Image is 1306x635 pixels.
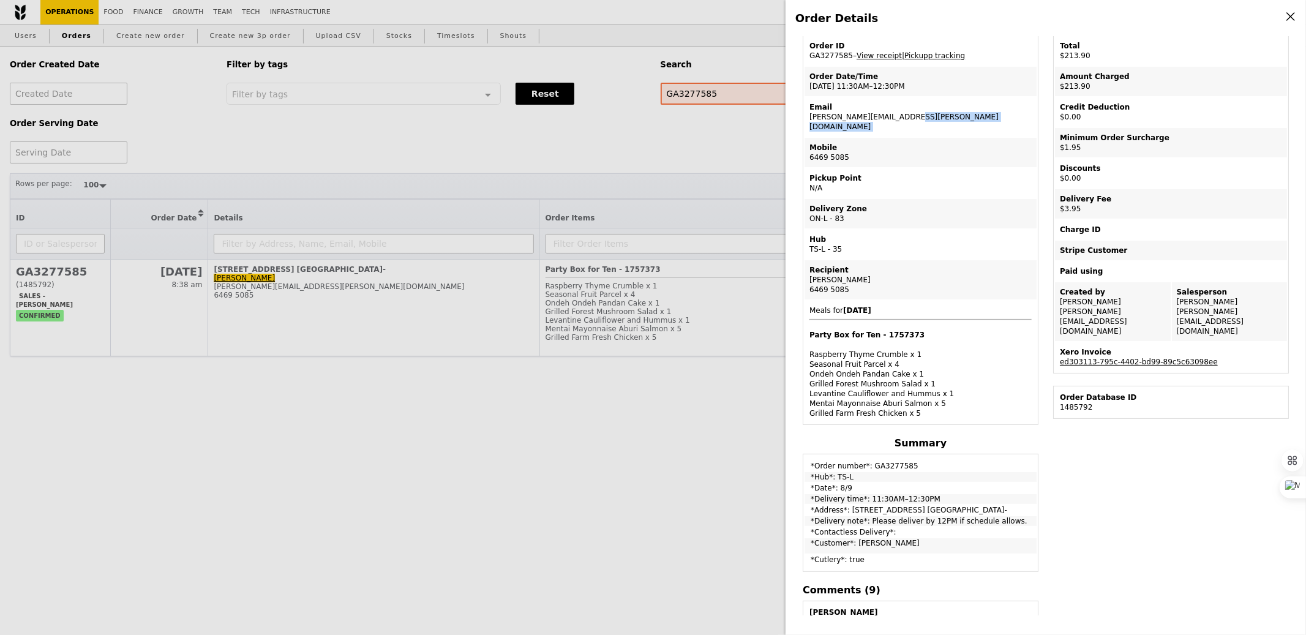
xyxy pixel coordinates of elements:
[809,204,1032,214] div: Delivery Zone
[803,584,1038,596] h4: Comments (9)
[809,306,1032,418] span: Meals for
[809,143,1032,152] div: Mobile
[853,51,857,60] span: –
[1060,133,1282,143] div: Minimum Order Surcharge
[809,275,1032,285] div: [PERSON_NAME]
[843,306,871,315] b: [DATE]
[1055,189,1287,219] td: $3.95
[1055,388,1287,417] td: 1485792
[1060,347,1282,357] div: Xero Invoice
[1060,163,1282,173] div: Discounts
[1055,97,1287,127] td: $0.00
[1060,358,1218,366] a: ed303113-795c-4402-bd99-89c5c63098ee
[1055,282,1171,341] td: [PERSON_NAME] [PERSON_NAME][EMAIL_ADDRESS][DOMAIN_NAME]
[809,608,878,617] b: [PERSON_NAME]
[1060,393,1282,402] div: Order Database ID
[1060,194,1282,204] div: Delivery Fee
[805,527,1037,537] td: *Contactless Delivery*:
[805,199,1037,228] td: ON-L - 83
[805,456,1037,471] td: *Order number*: GA3277585
[805,36,1037,66] td: GA3277585
[805,505,1037,515] td: *Address*: [STREET_ADDRESS] [GEOGRAPHIC_DATA]-
[857,51,902,60] a: View receipt
[1055,67,1287,96] td: $213.90
[1060,246,1282,255] div: Stripe Customer
[1060,41,1282,51] div: Total
[1055,36,1287,66] td: $213.90
[805,138,1037,167] td: 6469 5085
[904,51,965,60] a: Pickupp tracking
[795,12,878,24] span: Order Details
[1055,128,1287,157] td: $1.95
[805,472,1037,482] td: *Hub*: TS-L
[809,173,1032,183] div: Pickup Point
[809,330,1032,340] h4: Party Box for Ten - 1757373
[809,102,1032,112] div: Email
[809,41,1032,51] div: Order ID
[805,230,1037,259] td: TS-L - 35
[1060,287,1166,297] div: Created by
[809,235,1032,244] div: Hub
[1060,102,1282,112] div: Credit Deduction
[805,494,1037,504] td: *Delivery time*: 11:30AM–12:30PM
[809,285,1032,295] div: 6469 5085
[805,483,1037,493] td: *Date*: 8/9
[803,437,1038,449] h4: Summary
[805,67,1037,96] td: [DATE] 11:30AM–12:30PM
[1055,159,1287,188] td: $0.00
[809,330,1032,418] div: Raspberry Thyme Crumble x 1 Seasonal Fruit Parcel x 4 Ondeh Ondeh Pandan Cake x 1 Grilled Forest ...
[1060,266,1282,276] div: Paid using
[805,168,1037,198] td: N/A
[902,51,965,60] span: |
[805,555,1037,570] td: *Cutlery*: true
[809,265,1032,275] div: Recipient
[805,516,1037,526] td: *Delivery note*: Please deliver by 12PM if schedule allows.
[1172,282,1288,341] td: [PERSON_NAME] [PERSON_NAME][EMAIL_ADDRESS][DOMAIN_NAME]
[1177,287,1283,297] div: Salesperson
[1060,225,1282,235] div: Charge ID
[809,72,1032,81] div: Order Date/Time
[805,538,1037,554] td: *Customer*: [PERSON_NAME]
[1060,72,1282,81] div: Amount Charged
[805,97,1037,137] td: [PERSON_NAME][EMAIL_ADDRESS][PERSON_NAME][DOMAIN_NAME]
